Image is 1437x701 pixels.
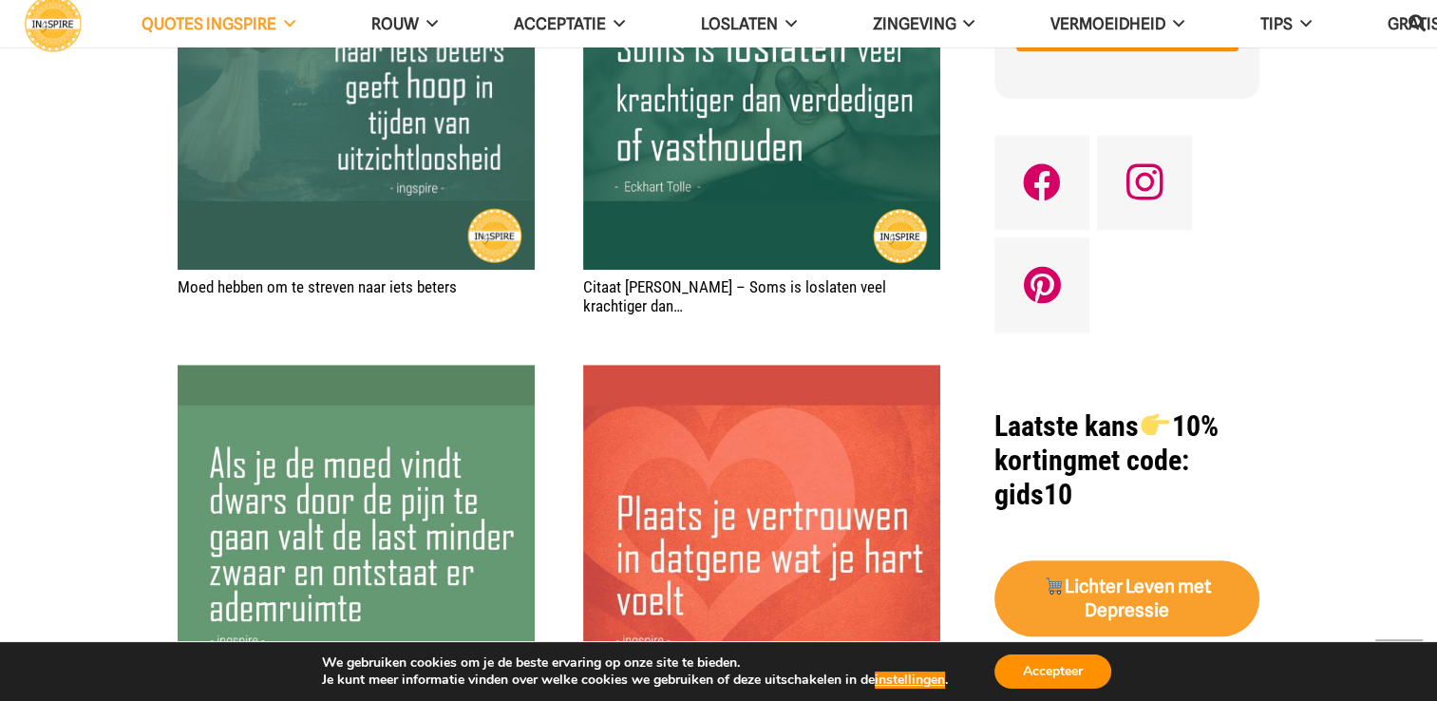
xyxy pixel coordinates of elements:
[1375,639,1423,687] a: Terug naar top
[994,409,1218,477] strong: Laatste kans 10% korting
[178,277,457,296] a: Moed hebben om te streven naar iets beters
[701,14,778,33] span: Loslaten
[514,14,606,33] span: Acceptatie
[178,367,535,386] a: Inzicht Mindfulness: Als je de moed vindt dwars door de pijn te gaan..
[1398,1,1436,47] a: Zoeken
[583,367,940,386] a: Citaat Ingspire: Plaats je vertrouwen in datgene wat je hart voelt
[322,654,948,672] p: We gebruiken cookies om je de beste ervaring op onze site te bieden.
[583,277,886,315] a: Citaat [PERSON_NAME] – Soms is loslaten veel krachtiger dan…
[1045,577,1063,595] img: 🛒
[1097,135,1192,230] a: Instagram
[1050,14,1165,33] span: VERMOEIDHEID
[142,14,276,33] span: QUOTES INGSPIRE
[872,14,955,33] span: Zingeving
[371,14,419,33] span: ROUW
[1141,410,1169,439] img: 👉
[322,672,948,689] p: Je kunt meer informatie vinden over welke cookies we gebruiken of deze uitschakelen in de .
[994,560,1259,636] a: 🛒Lichter Leven met Depressie
[994,409,1259,512] h1: met code: gids10
[994,654,1111,689] button: Accepteer
[994,135,1089,230] a: Facebook
[1260,14,1293,33] span: TIPS
[875,672,945,689] button: instellingen
[994,237,1089,332] a: Pinterest
[1044,576,1211,621] strong: Lichter Leven met Depressie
